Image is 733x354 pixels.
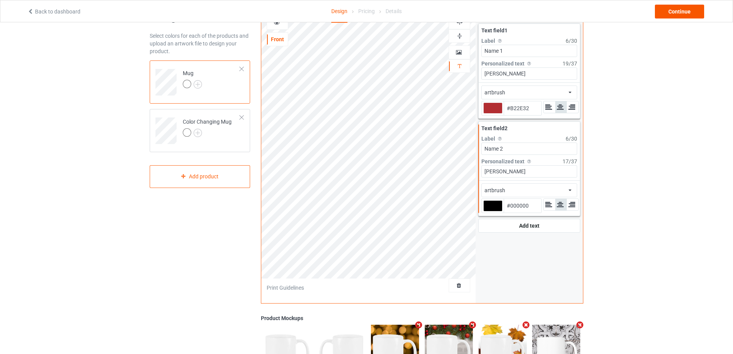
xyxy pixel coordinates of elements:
input: Your label [481,45,577,57]
div: Add text [478,219,580,233]
img: svg%3E%0A [497,136,503,142]
div: Pricing [358,0,375,22]
img: svg+xml;base64,PD94bWwgdmVyc2lvbj0iMS4wIiBlbmNvZGluZz0iVVRGLTgiPz4KPHN2ZyB3aWR0aD0iMjJweCIgaGVpZ2... [194,80,202,89]
i: Remove mockup [414,321,424,329]
img: svg%3E%0A [456,32,463,40]
div: Product Mockups [261,314,583,322]
img: svg+xml;base64,PD94bWwgdmVyc2lvbj0iMS4wIiBlbmNvZGluZz0iVVRGLTgiPz4KPHN2ZyB3aWR0aD0iMjJweCIgaGVpZ2... [194,129,202,137]
span: Label [481,136,495,142]
input: Your text [481,67,577,80]
img: svg%3E%0A [456,62,463,70]
img: svg%3E%0A [526,60,532,67]
img: svg%3E%0A [526,158,532,164]
div: Print Guidelines [267,284,304,292]
div: artbrush [484,89,505,96]
input: Your text [481,165,577,178]
i: Remove mockup [468,321,477,329]
span: Label [481,38,495,44]
div: Details [386,0,402,22]
img: svg%3E%0A [497,38,503,44]
div: Front [267,35,288,43]
div: 6 / 30 [566,135,577,143]
div: 17 / 37 [563,158,577,165]
i: Remove mockup [521,321,531,329]
span: Personalized text [481,158,524,164]
div: Color Changing Mug [150,109,250,152]
div: Add product [150,165,250,188]
div: Color Changing Mug [183,118,232,136]
div: 19 / 37 [563,60,577,67]
i: Remove mockup [575,321,585,329]
div: Mug [183,69,202,88]
div: artbrush [484,186,505,194]
div: Mug [150,60,250,104]
span: Personalized text [481,60,524,67]
div: Text field 1 [481,27,577,34]
div: Select colors for each of the products and upload an artwork file to design your product. [150,32,250,55]
div: Continue [655,5,704,18]
div: 6 / 30 [566,37,577,45]
div: Text field 2 [481,124,577,132]
input: Your label [481,143,577,155]
a: Back to dashboard [27,8,80,15]
div: Design [331,0,347,23]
